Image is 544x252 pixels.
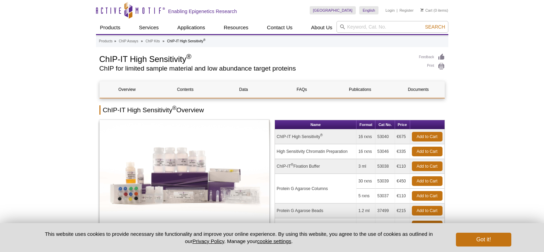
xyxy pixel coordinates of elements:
[395,174,410,189] td: €450
[412,221,442,230] a: Add to Cart
[395,129,410,144] td: €675
[356,144,375,159] td: 16 rxns
[375,144,395,159] td: 53046
[356,159,375,174] td: 3 ml
[263,21,297,34] a: Contact Us
[33,230,445,245] p: This website uses cookies to provide necessary site functionality and improve your online experie...
[162,39,164,43] li: »
[375,159,395,174] td: 53038
[375,218,395,233] td: 37515
[420,8,424,12] img: Your Cart
[391,81,446,98] a: Documents
[167,39,206,43] li: ChIP-IT High Sensitivity
[96,21,125,34] a: Products
[356,174,375,189] td: 30 rxns
[275,120,356,129] th: Name
[356,218,375,233] td: 35 ml
[397,6,398,14] li: |
[99,120,270,233] img: ChIP-IT High Sensitivity Kit
[420,8,433,13] a: Cart
[168,8,237,14] h2: Enabling Epigenetics Research
[425,24,445,30] span: Search
[320,133,323,137] sup: ®
[420,6,448,14] li: (0 items)
[419,63,445,70] a: Print
[375,120,395,129] th: Cat No.
[99,105,445,115] h2: ChIP-IT High Sensitivity Overview
[291,163,293,167] sup: ®
[399,8,414,13] a: Register
[114,39,116,43] li: »
[412,161,442,171] a: Add to Cart
[275,218,356,233] td: TE, pH 8.0
[456,233,511,246] button: Got it!
[375,174,395,189] td: 53039
[99,53,412,64] h1: ChIP-IT High Sensitivity
[395,189,410,203] td: €110
[99,65,412,72] h2: ChIP for limited sample material and low abundance target proteins
[203,38,205,42] sup: ®
[356,203,375,218] td: 1.2 ml
[395,144,410,159] td: €335
[385,8,395,13] a: Login
[333,81,387,98] a: Publications
[275,159,356,174] td: ChIP-IT Fixation Buffer
[337,21,448,33] input: Keyword, Cat. No.
[100,81,154,98] a: Overview
[395,203,410,218] td: €215
[412,147,442,156] a: Add to Cart
[310,6,356,14] a: [GEOGRAPHIC_DATA]
[359,6,378,14] a: English
[307,21,337,34] a: About Us
[99,38,113,44] a: Products
[275,174,356,203] td: Protein G Agarose Columns
[412,191,442,201] a: Add to Cart
[275,129,356,144] td: ChIP-IT High Sensitivity
[356,189,375,203] td: 5 rxns
[275,144,356,159] td: High Sensitivity Chromatin Preparation
[395,159,410,174] td: €110
[375,129,395,144] td: 53040
[395,218,410,233] td: €145
[423,24,447,30] button: Search
[412,132,442,141] a: Add to Cart
[141,39,143,43] li: »
[356,129,375,144] td: 16 rxns
[173,21,209,34] a: Applications
[220,21,253,34] a: Resources
[119,38,138,44] a: ChIP Assays
[375,203,395,218] td: 37499
[135,21,163,34] a: Services
[412,176,442,186] a: Add to Cart
[274,81,329,98] a: FAQs
[275,203,356,218] td: Protein G Agarose Beads
[146,38,160,44] a: ChIP Kits
[257,238,291,244] button: cookie settings
[216,81,271,98] a: Data
[172,105,177,111] sup: ®
[356,120,375,129] th: Format
[395,120,410,129] th: Price
[186,53,191,60] sup: ®
[412,206,442,216] a: Add to Cart
[419,53,445,61] a: Feedback
[158,81,213,98] a: Contents
[375,189,395,203] td: 53037
[192,238,224,244] a: Privacy Policy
